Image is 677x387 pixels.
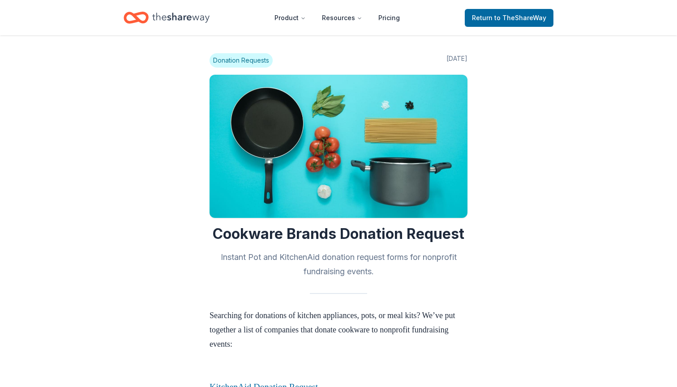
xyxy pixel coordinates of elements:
a: Home [124,7,210,28]
p: Searching for donations of kitchen appliances, pots, or meal kits? We’ve put together a list of c... [210,308,467,351]
nav: Main [267,7,407,28]
span: to TheShareWay [494,14,546,21]
span: Return [472,13,546,23]
button: Resources [315,9,369,27]
span: Donation Requests [210,53,273,68]
h1: Cookware Brands Donation Request [210,225,467,243]
a: Returnto TheShareWay [465,9,553,27]
h2: Instant Pot and KitchenAid donation request forms for nonprofit fundraising events. [210,250,467,279]
a: Pricing [371,9,407,27]
button: Product [267,9,313,27]
img: Image for Cookware Brands Donation Request [210,75,467,218]
span: [DATE] [446,53,467,68]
